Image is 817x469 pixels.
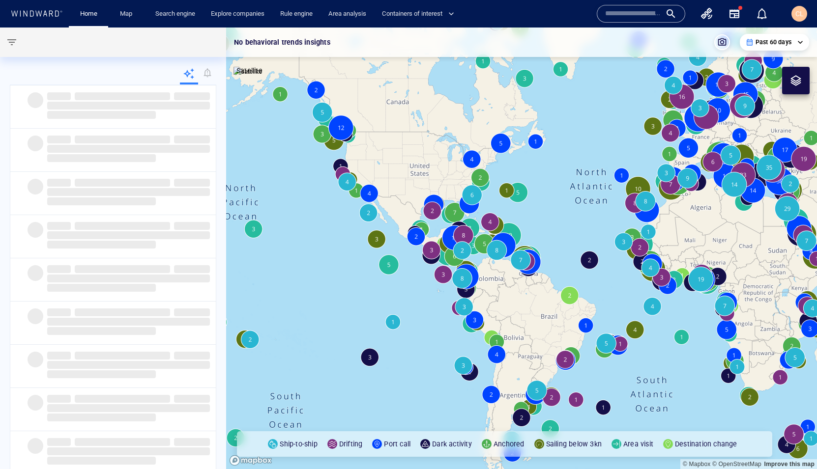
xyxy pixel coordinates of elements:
span: ‌ [28,395,43,411]
span: ‌ [174,395,210,403]
p: Destination change [675,438,737,450]
p: Port call [384,438,410,450]
p: Ship-to-ship [280,438,317,450]
span: ‌ [47,370,156,378]
button: Home [73,5,104,23]
span: ‌ [47,414,156,421]
span: ‌ [47,361,210,369]
span: ‌ [47,308,71,316]
span: ‌ [75,92,170,100]
a: Search engine [151,5,199,23]
a: Rule engine [276,5,317,23]
a: Map feedback [764,461,815,468]
span: ‌ [47,457,156,465]
span: CL [795,10,804,18]
span: ‌ [47,179,71,187]
span: ‌ [174,92,210,100]
span: ‌ [174,179,210,187]
canvas: Map [226,28,817,469]
span: ‌ [28,222,43,238]
span: ‌ [47,111,156,119]
span: ‌ [47,197,156,205]
span: ‌ [28,179,43,194]
span: ‌ [174,136,210,143]
span: ‌ [75,136,170,143]
span: ‌ [47,188,210,196]
span: ‌ [47,222,71,230]
iframe: Chat [775,425,810,462]
span: ‌ [47,136,71,143]
span: ‌ [75,352,170,359]
p: Dark activity [432,438,472,450]
span: ‌ [174,308,210,316]
span: ‌ [28,308,43,324]
a: Mapbox [683,461,710,468]
span: ‌ [28,92,43,108]
span: ‌ [28,136,43,151]
button: Containers of interest [378,5,463,23]
span: Containers of interest [382,8,454,20]
a: Home [76,5,101,23]
span: ‌ [47,327,156,335]
span: ‌ [47,318,210,326]
button: Map [112,5,144,23]
button: CL [789,4,809,24]
span: ‌ [47,447,210,455]
p: Past 60 days [756,38,791,47]
p: Anchored [494,438,525,450]
a: OpenStreetMap [712,461,761,468]
span: ‌ [47,438,71,446]
span: ‌ [47,284,156,292]
span: ‌ [47,154,156,162]
span: ‌ [47,265,71,273]
p: Area visit [623,438,653,450]
span: ‌ [47,404,210,412]
span: ‌ [174,352,210,359]
a: Area analysis [324,5,370,23]
p: Sailing below 3kn [546,438,602,450]
span: ‌ [75,265,170,273]
span: ‌ [75,179,170,187]
span: ‌ [47,275,210,282]
div: Notification center [756,8,768,20]
p: Drifting [339,438,363,450]
span: ‌ [28,265,43,281]
span: ‌ [28,438,43,454]
p: Satellite [236,65,263,77]
span: ‌ [75,395,170,403]
span: ‌ [75,222,170,230]
span: ‌ [75,438,170,446]
a: Mapbox logo [229,455,272,466]
span: ‌ [174,222,210,230]
p: No behavioral trends insights [234,36,330,48]
span: ‌ [47,231,210,239]
span: ‌ [47,352,71,359]
div: Past 60 days [746,38,803,47]
span: ‌ [174,265,210,273]
span: ‌ [47,241,156,248]
a: Map [116,5,140,23]
span: ‌ [47,92,71,100]
a: Explore companies [207,5,268,23]
span: ‌ [174,438,210,446]
span: ‌ [28,352,43,367]
img: satellite [233,67,263,77]
span: ‌ [47,145,210,153]
span: ‌ [75,308,170,316]
span: ‌ [47,395,71,403]
span: ‌ [47,102,210,110]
